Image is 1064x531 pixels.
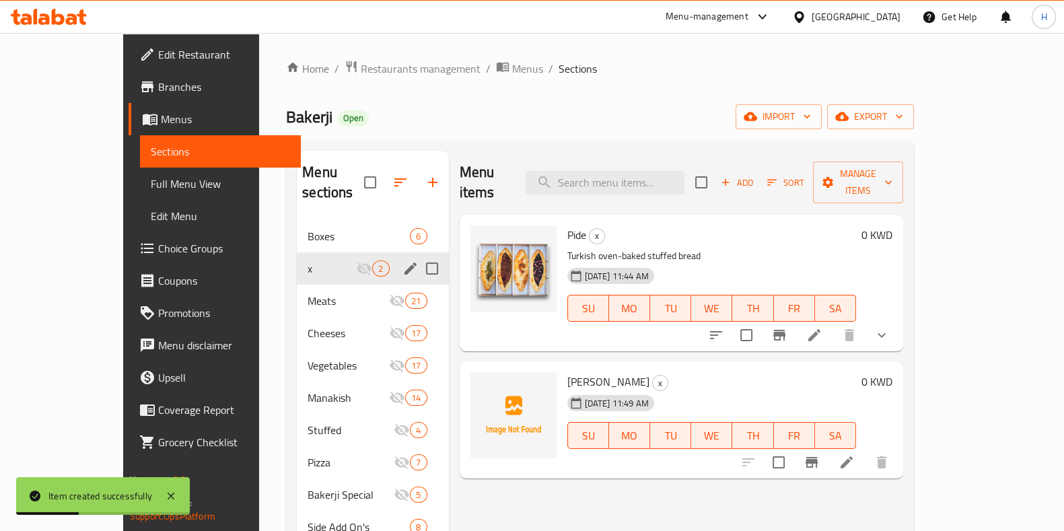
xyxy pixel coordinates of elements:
span: Select section [687,168,715,197]
li: / [548,61,553,77]
span: Edit Restaurant [158,46,290,63]
button: SA [815,295,856,322]
div: Meats [308,293,389,309]
span: Manakish [308,390,389,406]
div: items [410,422,427,438]
span: Edit Menu [151,208,290,224]
input: search [526,171,684,194]
div: Boxes [308,228,410,244]
button: FR [774,422,815,449]
div: Open [338,110,369,127]
span: [DATE] 11:44 AM [579,270,654,283]
h2: Menu items [460,162,510,203]
span: Stuffed [308,422,394,438]
svg: Inactive section [389,390,405,406]
button: SA [815,422,856,449]
span: Vegetables [308,357,389,374]
button: TH [732,422,773,449]
div: Menu-management [666,9,748,25]
a: Sections [140,135,301,168]
button: Manage items [813,162,903,203]
span: H [1040,9,1047,24]
a: Menu disclaimer [129,329,301,361]
a: Full Menu View [140,168,301,200]
button: Branch-specific-item [795,446,828,479]
button: Sort [764,172,808,193]
a: Coverage Report [129,394,301,426]
span: WE [697,426,727,446]
div: Stuffed4 [297,414,448,446]
svg: Inactive section [389,357,405,374]
span: import [746,108,811,125]
span: Sort sections [384,166,417,199]
div: Bakerji Special5 [297,479,448,511]
button: Add [715,172,758,193]
span: Pide [567,225,586,245]
span: FR [779,426,810,446]
span: 21 [406,295,426,308]
span: Bakerji [286,102,332,132]
div: Bakerji Special [308,487,394,503]
span: Pizza [308,454,394,470]
span: SA [820,299,851,318]
span: TU [655,299,686,318]
span: Full Menu View [151,176,290,192]
div: items [405,390,427,406]
span: Menu disclaimer [158,337,290,353]
p: Turkish oven-baked stuffed bread [567,248,857,264]
span: export [838,108,903,125]
span: 17 [406,359,426,372]
span: 5 [411,489,426,501]
button: Add section [417,166,449,199]
li: / [486,61,491,77]
div: Cheeses [308,325,389,341]
button: delete [865,446,898,479]
a: Menus [496,60,543,77]
button: show more [865,319,898,351]
span: SU [573,299,604,318]
span: Version: [130,471,163,489]
button: MO [609,422,650,449]
button: WE [691,295,732,322]
span: Sections [559,61,597,77]
span: x [653,376,668,391]
a: Branches [129,71,301,103]
span: [PERSON_NAME] [567,371,649,392]
a: Home [286,61,329,77]
svg: Inactive section [356,260,372,277]
div: [GEOGRAPHIC_DATA] [812,9,900,24]
span: Grocery Checklist [158,434,290,450]
a: Edit Restaurant [129,38,301,71]
span: 6 [411,230,426,243]
span: WE [697,299,727,318]
button: FR [774,295,815,322]
svg: Show Choices [874,327,890,343]
li: / [334,61,339,77]
span: Sort [767,175,804,190]
span: 14 [406,392,426,404]
span: x [590,228,604,244]
span: MO [614,426,645,446]
h2: Menu sections [302,162,363,203]
svg: Inactive section [389,325,405,341]
div: x2edit [297,252,448,285]
h6: 0 KWD [861,372,892,391]
span: 1.0.0 [165,471,186,489]
a: Edit Menu [140,200,301,232]
svg: Inactive section [394,422,410,438]
div: x [589,228,605,244]
div: items [410,228,427,244]
span: Select to update [732,321,760,349]
div: Vegetables17 [297,349,448,382]
span: Sections [151,143,290,160]
div: x [652,375,668,391]
div: Pizza7 [297,446,448,479]
span: FR [779,299,810,318]
div: Manakish14 [297,382,448,414]
span: Add [719,175,755,190]
span: Restaurants management [361,61,481,77]
div: x [308,260,356,277]
span: [DATE] 11:49 AM [579,397,654,410]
